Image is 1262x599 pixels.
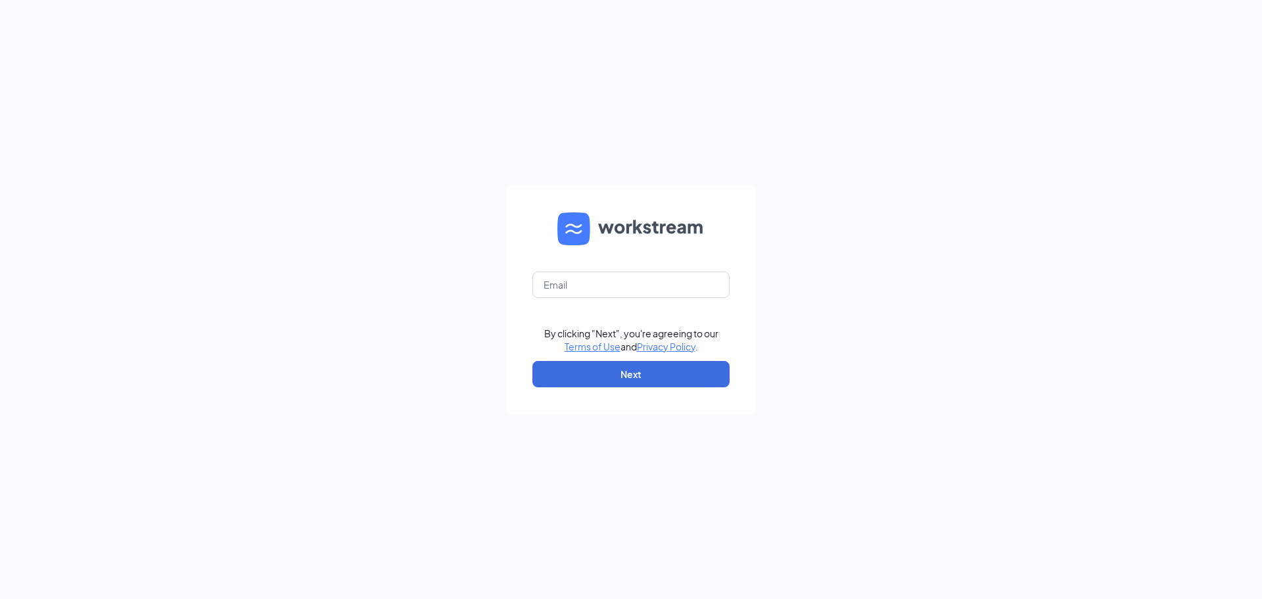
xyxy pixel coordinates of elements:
a: Privacy Policy [637,341,695,352]
div: By clicking "Next", you're agreeing to our and . [544,327,718,353]
a: Terms of Use [565,341,620,352]
img: WS logo and Workstream text [557,212,705,245]
input: Email [532,272,730,298]
button: Next [532,361,730,387]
